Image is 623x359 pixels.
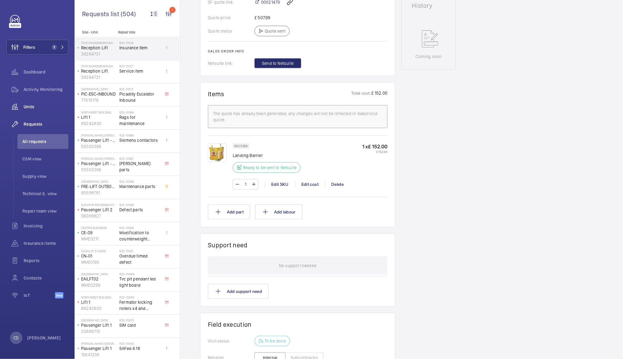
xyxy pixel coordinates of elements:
p: To be done [265,338,286,344]
h1: Field execution [208,321,387,328]
p: Passenger Lift 1 [81,322,117,328]
div: Edit cost [295,181,325,187]
button: Add part [208,204,250,219]
span: Beta [55,292,63,298]
p: 89242830 [81,305,117,312]
h2: R25-10921 [119,249,160,253]
span: Service item [119,68,160,74]
p: Ready to be sent to Netsuite [243,164,296,171]
h1: History [412,2,446,9]
p: Passenger Lift 2 [81,207,117,213]
p: [PERSON_NAME] [GEOGRAPHIC_DATA] [81,342,117,345]
h2: R25-10929 [119,226,160,230]
span: Send to Netsuite [262,60,294,66]
p: 39264731 [81,74,117,80]
h2: R25-10938 [119,203,160,207]
span: Contacts [24,275,68,281]
p: Passenger Lift 1 [81,345,117,352]
p: [PERSON_NAME] [27,335,61,341]
h2: R25-10875 [119,318,160,322]
h2: R25-10939 [119,180,160,183]
p: Lift 1 [81,114,117,120]
span: Requests [24,121,68,127]
button: Send to Netsuite [254,58,301,68]
h2: R25-11027 [119,64,160,68]
p: 89242830 [81,120,117,127]
h2: R25-10845 [119,342,160,345]
p: WME0195 [81,259,117,265]
h2: Sales order info [208,49,387,53]
p: No support needed [279,256,316,275]
span: Picadilly Escalator Inbound [119,91,160,103]
p: [GEOGRAPHIC_DATA] [81,272,117,276]
p: Lift 1 [81,299,117,305]
p: CE-09 [81,230,117,236]
p: [GEOGRAPHIC_DATA] [81,318,117,322]
div: Delete [325,181,350,187]
p: Canalot Studios [81,249,117,253]
button: Add support need [208,284,268,299]
span: Technical S. view [22,191,68,197]
h2: R25-11028 [119,41,160,45]
p: 55502386 [81,143,117,150]
p: SKU 5924 [234,145,248,147]
p: EAILFT02 [81,276,117,282]
p: Passenger Lift - Dominion [81,160,117,167]
p: £ 152.00 [371,90,387,98]
p: northwest building [81,110,117,114]
p: Coming soon [415,53,442,60]
p: CN-01 [81,253,117,259]
h2: R25-10967 [119,157,160,160]
span: Filters [23,44,35,50]
span: Siemens contactors [119,137,160,143]
div: Edit SKU [265,181,295,187]
span: Units [24,104,68,110]
p: Passenger Lift - Dominion [81,137,117,143]
h2: R25-10889 [119,272,160,276]
p: Site - Unit [75,30,116,34]
span: Modification to counterweight screen LOLER Defect [119,230,160,242]
h2: R25-11013 [119,87,160,91]
h1: Support need [208,241,248,249]
span: [PERSON_NAME] parts [119,160,160,173]
p: 56099827 [81,213,117,219]
p: 15641238 [81,352,117,358]
h2: R25-10969 [119,133,160,137]
span: Tvc pit pendant led light board [119,276,160,288]
button: Add labour [255,204,302,219]
span: 1 [52,45,57,50]
span: Reports [24,258,68,264]
p: WME0211 [81,236,117,242]
p: WME0299 [81,282,117,288]
span: Supply view [22,173,68,179]
p: 95598781 [81,190,117,196]
p: Landing Barrier [233,152,304,159]
p: northwest building [81,295,117,299]
h2: R25-10880 [119,295,160,299]
p: CD [13,335,19,341]
span: All requests [22,138,68,145]
span: Insurance items [24,240,68,246]
p: 33889713 [81,328,117,334]
span: Defect parts [119,207,160,213]
p: Total cost: [351,90,371,98]
p: 1 x £ 152.00 [362,143,387,150]
button: Filters1 [6,40,68,55]
span: Rags for maintenance [119,114,160,127]
span: Fermator kicking rollers x4 and landing door shoes x4 required [119,299,160,312]
span: Requests list [82,10,121,18]
span: IoT [24,292,55,298]
p: £ 152.00 [362,150,387,154]
span: Repair team view [22,208,68,214]
p: [GEOGRAPHIC_DATA] [81,180,117,183]
span: Dashboard [24,69,68,75]
p: Repair title [118,30,159,34]
p: TSYS Knaresborough [81,64,117,68]
p: 77510178 [81,97,117,103]
img: mUuTfC3HwbknfarVcOWt9jmUpKa7z3gM3tpz8cWP3_Bz40WH.png [208,143,227,162]
span: SIM card [119,322,160,328]
div: The quote has already been generated; any changes will not be reflected in Salesforce quote. [213,110,382,123]
p: [PERSON_NAME] [PERSON_NAME], [GEOGRAPHIC_DATA] [81,133,117,137]
p: TSYS Knaresborough [81,41,117,45]
p: [PERSON_NAME] [PERSON_NAME], [GEOGRAPHIC_DATA] [81,157,117,160]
